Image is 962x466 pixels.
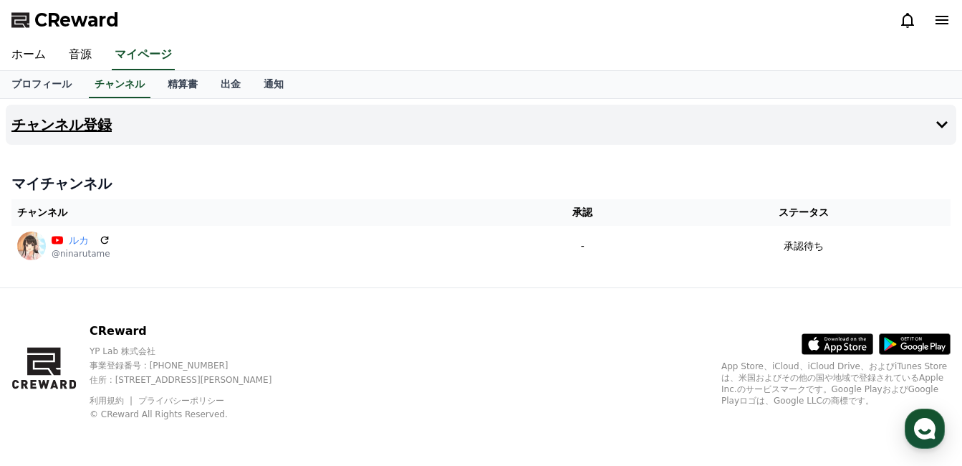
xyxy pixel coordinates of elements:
p: 住所 : [STREET_ADDRESS][PERSON_NAME] [90,374,297,386]
p: App Store、iCloud、iCloud Drive、およびiTunes Storeは、米国およびその他の国や地域で登録されているApple Inc.のサービスマークです。Google P... [721,361,951,406]
a: マイページ [112,40,175,70]
p: © CReward All Rights Reserved. [90,409,297,420]
a: 利用規約 [90,396,135,406]
button: チャンネル登録 [6,105,956,145]
a: 精算書 [156,71,209,98]
span: CReward [34,9,119,32]
a: 出金 [209,71,252,98]
a: Settings [185,347,275,383]
h4: マイチャンネル [11,173,951,194]
a: 通知 [252,71,295,98]
img: ルカ [17,232,46,260]
th: チャンネル [11,199,508,226]
a: チャンネル [89,71,150,98]
p: 承認待ち [784,239,824,254]
a: Home [4,347,95,383]
a: 音源 [57,40,103,70]
p: 事業登録番号 : [PHONE_NUMBER] [90,360,297,371]
p: CReward [90,323,297,340]
h4: チャンネル登録 [11,117,112,133]
a: ルカ [69,233,93,248]
p: @ninarutame [52,248,110,260]
th: 承認 [508,199,658,226]
p: YP Lab 株式会社 [90,346,297,357]
span: Messages [119,369,161,381]
span: Settings [212,368,247,380]
p: - [514,239,652,254]
a: プライバシーポリシー [138,396,224,406]
span: Home [37,368,62,380]
th: ステータス [658,199,951,226]
a: Messages [95,347,185,383]
a: CReward [11,9,119,32]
